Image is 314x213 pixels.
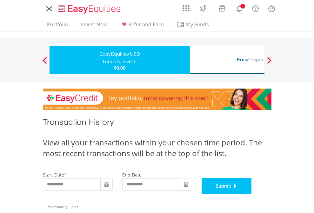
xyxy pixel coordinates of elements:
[56,2,123,14] a: Home page
[217,3,227,13] img: vouchers-v2.svg
[247,2,264,14] a: FAQ's and Support
[122,172,142,178] label: end date
[202,178,252,194] button: Submit
[43,172,64,178] label: start date
[103,58,137,65] div: Funds to invest:
[48,204,78,209] span: Mandatory Fields
[263,60,276,66] button: Next
[44,21,70,31] a: Portfolio
[57,4,123,14] img: EasyEquities_Logo.png
[177,20,218,29] span: My Funds
[53,50,186,58] div: EasyEquities USD
[264,2,280,16] a: My Profile
[231,2,247,14] a: Notifications
[118,21,166,31] a: Refer and Earn
[38,60,51,66] button: Previous
[114,65,125,71] span: $0.00
[43,89,271,110] img: EasyCredit Promotion Banner
[178,2,194,12] a: AppsGrid
[78,21,110,31] a: Invest Now
[183,5,190,12] img: grid-menu-icon.svg
[198,3,208,13] img: thrive-v2.svg
[212,2,231,13] a: Vouchers
[43,116,271,131] h1: Transaction History
[43,137,271,159] div: View all your transactions within your chosen time period. The most recent transactions will be a...
[128,21,164,28] span: Refer and Earn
